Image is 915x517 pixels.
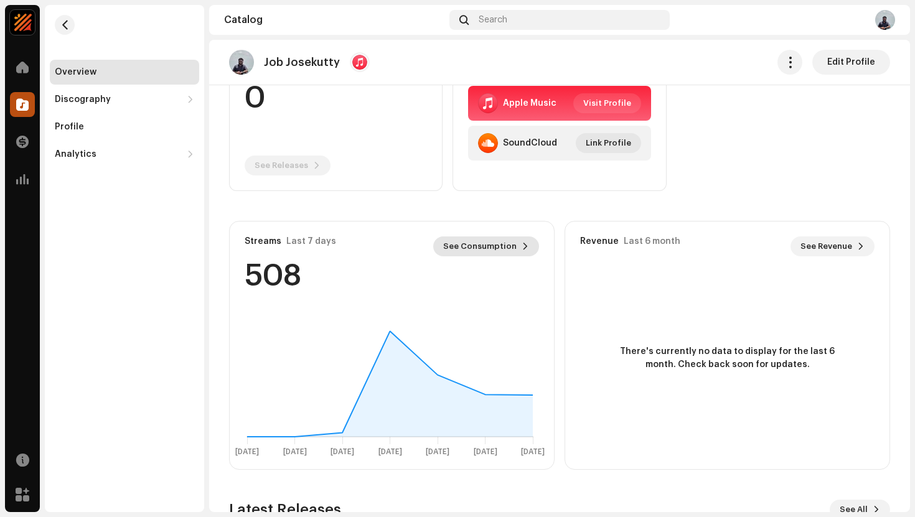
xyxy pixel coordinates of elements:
span: Search [479,15,507,25]
img: 1f4caafb-1b88-4e49-903a-bb6688928bd2 [229,50,254,75]
re-m-nav-dropdown: Discography [50,87,199,112]
div: Profile [55,122,84,132]
span: See Revenue [800,234,852,259]
text: [DATE] [283,448,307,456]
re-m-nav-item: Overview [50,60,199,85]
text: [DATE] [331,448,354,456]
p: Job Josekutty [264,56,340,69]
text: [DATE] [521,448,545,456]
span: Edit Profile [827,50,875,75]
button: Edit Profile [812,50,890,75]
text: [DATE] [235,448,259,456]
div: Overview [55,67,96,77]
div: Revenue [580,236,619,246]
img: 64140b10-607a-4f4a-92f4-4468ade7fbf7 [875,10,895,30]
div: SoundCloud [503,138,557,148]
div: Discography [55,95,111,105]
span: Link Profile [586,131,631,156]
text: [DATE] [426,448,449,456]
div: Catalog [224,15,444,25]
button: Link Profile [576,133,641,153]
div: Analytics [55,149,96,159]
div: Last 7 days [286,236,336,246]
div: Last 6 month [624,236,680,246]
re-m-nav-item: Profile [50,114,199,139]
img: edf75770-94a4-4c7b-81a4-750147990cad [10,10,35,35]
button: See Revenue [791,236,875,256]
button: See Consumption [433,236,539,256]
text: [DATE] [474,448,497,456]
div: Streams [245,236,281,246]
re-m-nav-dropdown: Analytics [50,142,199,167]
span: See Consumption [443,234,517,259]
text: [DATE] [378,448,402,456]
span: There's currently no data to display for the last 6 month. Check back soon for updates. [616,345,840,371]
